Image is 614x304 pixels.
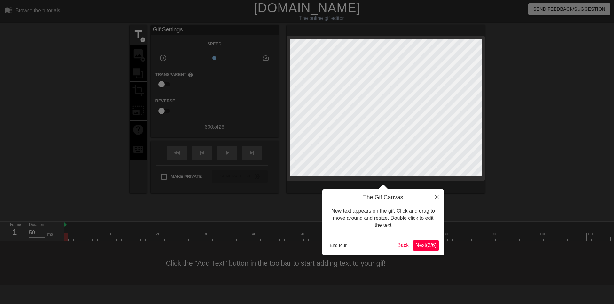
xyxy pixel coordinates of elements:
[327,201,439,235] div: New text appears on the gif. Click and drag to move around and resize. Double click to edit the text
[430,189,444,204] button: Close
[413,240,439,251] button: Next
[327,241,349,250] button: End tour
[415,242,437,248] span: Next ( 2 / 6 )
[327,194,439,201] h4: The Gif Canvas
[395,240,412,251] button: Back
